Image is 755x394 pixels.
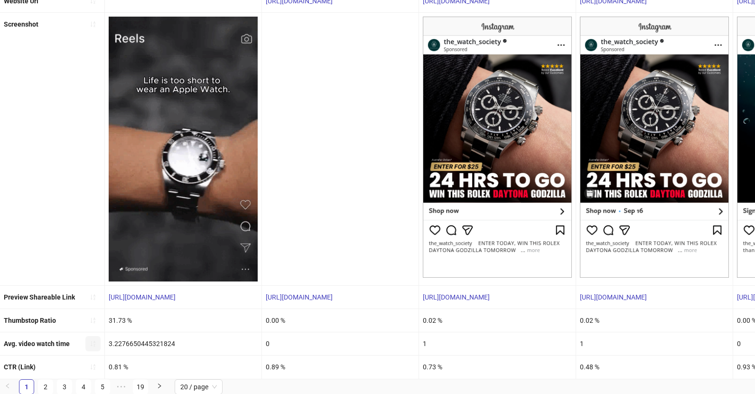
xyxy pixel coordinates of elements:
div: 3.2276650445321824 [105,332,261,355]
span: sort-ascending [90,294,96,300]
a: [URL][DOMAIN_NAME] [266,293,333,301]
a: 1 [19,380,34,394]
div: 0.48 % [576,356,733,378]
span: 20 / page [180,380,217,394]
b: CTR (Link) [4,363,36,371]
a: [URL][DOMAIN_NAME] [423,293,490,301]
div: 0 [262,332,419,355]
span: sort-ascending [90,21,96,28]
a: 2 [38,380,53,394]
b: Screenshot [4,20,38,28]
div: 0.00 % [262,309,419,332]
a: [URL][DOMAIN_NAME] [109,293,176,301]
span: sort-ascending [90,317,96,324]
div: 31.73 % [105,309,261,332]
div: 0.73 % [419,356,576,378]
img: Screenshot 120231042969890622 [580,17,729,278]
div: 0.81 % [105,356,261,378]
div: 0.02 % [419,309,576,332]
span: sort-ascending [90,364,96,370]
a: 19 [133,380,148,394]
img: Screenshot 120231198535490622 [109,17,258,281]
span: left [5,383,10,389]
div: 1 [419,332,576,355]
span: sort-ascending [90,340,96,347]
b: Avg. video watch time [4,340,70,347]
span: right [157,383,162,389]
b: Preview Shareable Link [4,293,75,301]
a: 4 [76,380,91,394]
div: 0.89 % [262,356,419,378]
a: 3 [57,380,72,394]
b: Thumbstop Ratio [4,317,56,324]
div: 0.02 % [576,309,733,332]
a: [URL][DOMAIN_NAME] [580,293,647,301]
div: 1 [576,332,733,355]
img: Screenshot 120231042913480622 [423,17,572,278]
a: 5 [95,380,110,394]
